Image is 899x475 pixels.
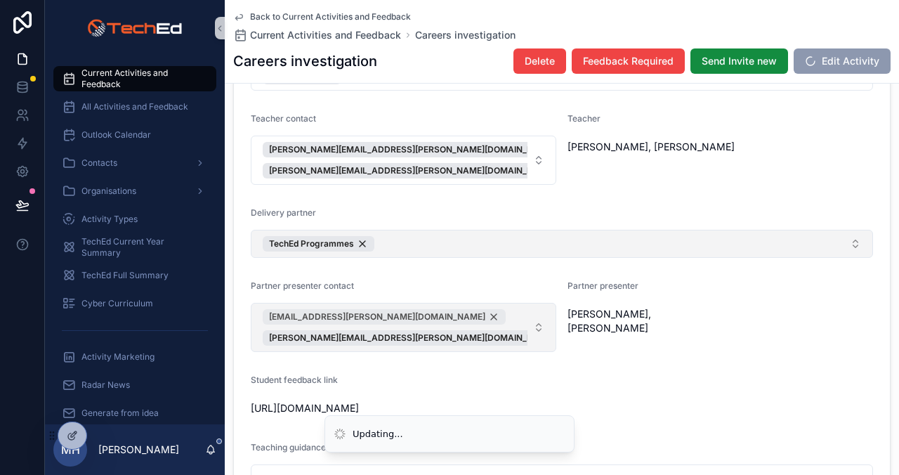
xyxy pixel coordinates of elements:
[53,94,216,119] a: All Activities and Feedback
[567,280,638,291] span: Partner presenter
[81,298,153,309] span: Cyber Curriculum
[81,214,138,225] span: Activity Types
[53,401,216,426] a: Generate from idea
[251,303,556,352] button: Select Button
[263,236,374,252] button: Unselect 29
[263,309,506,325] button: Unselect 463
[525,54,555,68] span: Delete
[53,344,216,370] a: Activity Marketing
[53,178,216,204] a: Organisations
[251,280,354,291] span: Partner presenter contact
[263,163,575,178] button: Unselect 172
[250,28,401,42] span: Current Activities and Feedback
[233,28,401,42] a: Current Activities and Feedback
[251,442,342,453] span: Teaching guidance link
[251,401,873,415] span: [URL][DOMAIN_NAME]
[263,330,575,346] button: Unselect 335
[415,28,516,42] a: Careers investigation
[81,129,151,141] span: Outlook Calendar
[269,165,555,176] span: [PERSON_NAME][EMAIL_ADDRESS][PERSON_NAME][DOMAIN_NAME]
[53,66,216,91] a: Current Activities and Feedback
[233,51,377,71] h1: Careers investigation
[81,157,117,169] span: Contacts
[81,408,159,419] span: Generate from idea
[233,11,411,22] a: Back to Current Activities and Feedback
[269,311,485,323] span: [EMAIL_ADDRESS][PERSON_NAME][DOMAIN_NAME]
[61,441,80,458] span: MH
[251,230,873,258] button: Select Button
[53,122,216,148] a: Outlook Calendar
[87,17,182,39] img: App logo
[269,238,354,249] span: TechEd Programmes
[81,186,136,197] span: Organisations
[567,307,715,335] span: [PERSON_NAME], [PERSON_NAME]
[81,236,202,259] span: TechEd Current Year Summary
[98,443,179,457] p: [PERSON_NAME]
[53,263,216,288] a: TechEd Full Summary
[572,48,685,74] button: Feedback Required
[269,332,555,344] span: [PERSON_NAME][EMAIL_ADDRESS][PERSON_NAME][DOMAIN_NAME]
[53,372,216,398] a: Radar News
[690,48,788,74] button: Send Invite new
[567,140,873,154] span: [PERSON_NAME], [PERSON_NAME]
[251,113,316,124] span: Teacher contact
[53,291,216,316] a: Cyber Curriculum
[583,54,674,68] span: Feedback Required
[251,136,556,185] button: Select Button
[269,144,555,155] span: [PERSON_NAME][EMAIL_ADDRESS][PERSON_NAME][DOMAIN_NAME]
[702,54,777,68] span: Send Invite new
[81,270,169,281] span: TechEd Full Summary
[81,351,155,363] span: Activity Marketing
[81,101,188,112] span: All Activities and Feedback
[81,67,202,90] span: Current Activities and Feedback
[250,11,411,22] span: Back to Current Activities and Feedback
[513,48,566,74] button: Delete
[53,150,216,176] a: Contacts
[567,113,601,124] span: Teacher
[53,207,216,232] a: Activity Types
[353,427,403,441] div: Updating...
[53,235,216,260] a: TechEd Current Year Summary
[251,207,316,218] span: Delivery partner
[263,142,575,157] button: Unselect 124
[81,379,130,391] span: Radar News
[45,56,225,424] div: scrollable content
[251,375,338,385] span: Student feedback link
